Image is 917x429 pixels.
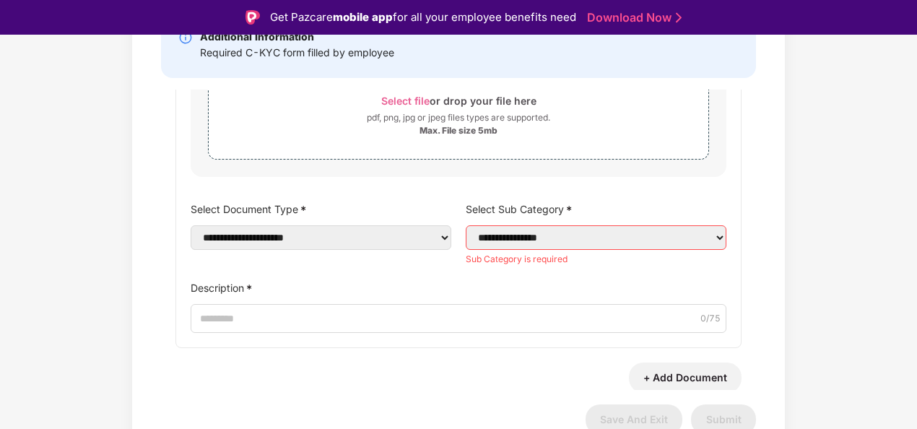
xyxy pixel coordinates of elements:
span: Submit [706,413,742,425]
b: Additional Information [200,30,314,43]
label: Description [191,277,726,298]
span: Select file [381,95,430,107]
div: or drop your file here [381,91,536,110]
span: Save And Exit [600,413,668,425]
a: Download Now [587,10,677,25]
img: Logo [245,10,260,25]
img: svg+xml;base64,PHN2ZyBpZD0iSW5mby0yMHgyMCIgeG1sbnM9Imh0dHA6Ly93d3cudzMub3JnLzIwMDAvc3ZnIiB3aWR0aD... [178,30,193,45]
label: Select Sub Category [466,199,726,220]
div: Get Pazcare for all your employee benefits need [270,9,576,26]
img: Stroke [676,10,682,25]
strong: mobile app [333,10,393,24]
label: Select Document Type [191,199,451,220]
button: + Add Document [629,363,742,393]
div: Sub Category is required [466,253,726,266]
div: pdf, png, jpg or jpeg files types are supported. [367,110,550,125]
span: Select fileor drop your file herepdf, png, jpg or jpeg files types are supported.Max. File size 5mb [209,79,708,148]
div: Required C-KYC form filled by employee [200,45,394,61]
span: 0 /75 [700,312,721,326]
div: Max. File size 5mb [420,125,497,136]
